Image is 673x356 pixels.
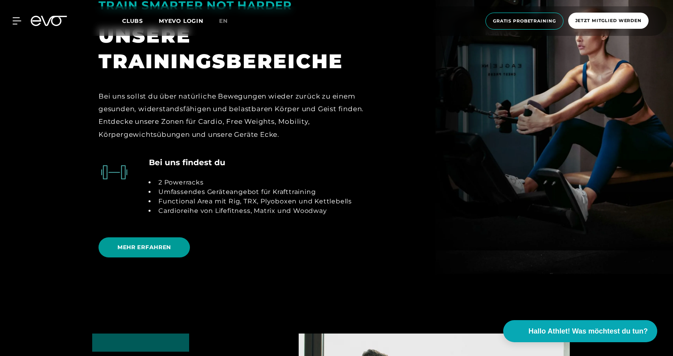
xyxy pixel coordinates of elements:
li: 2 Powerracks [155,178,352,187]
a: Gratis Probetraining [483,13,566,30]
li: Functional Area mit Rig, TRX, Plyoboxen und Kettlebells [155,197,352,206]
span: MEHR ERFAHREN [117,243,171,252]
a: Jetzt Mitglied werden [566,13,651,30]
a: en [219,17,237,26]
span: en [219,17,228,24]
a: Clubs [122,17,159,24]
li: Cardioreihe von Lifefitness, Matrix und Woodway [155,206,352,216]
a: MEHR ERFAHREN [99,231,193,263]
a: MYEVO LOGIN [159,17,203,24]
span: Clubs [122,17,143,24]
span: Gratis Probetraining [493,18,556,24]
h4: Bei uns findest du [149,157,225,168]
div: Bei uns sollst du über natürliche Bewegungen wieder zurück zu einem gesunden, widerstandsfähigen ... [99,90,370,141]
li: Umfassendes Geräteangebot für Krafttraining [155,187,352,197]
button: Hallo Athlet! Was möchtest du tun? [503,320,657,342]
div: UNSERE TRAININGSBEREICHE [99,23,370,74]
span: Hallo Athlet! Was möchtest du tun? [528,326,648,337]
span: Jetzt Mitglied werden [575,17,641,24]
